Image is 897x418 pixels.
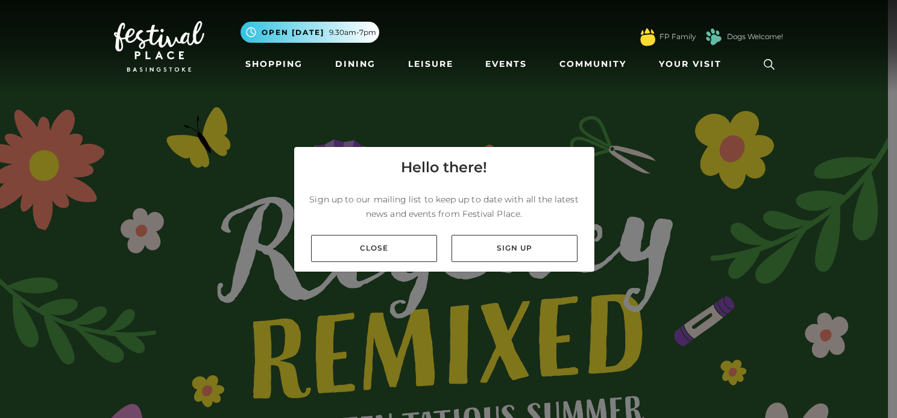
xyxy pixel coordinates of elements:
a: Leisure [403,53,458,75]
a: Your Visit [654,53,732,75]
span: Your Visit [659,58,722,70]
a: Shopping [241,53,307,75]
span: Open [DATE] [262,27,324,38]
a: Sign up [452,235,578,262]
a: Events [480,53,532,75]
a: Dogs Welcome! [727,31,783,42]
img: Festival Place Logo [114,21,204,72]
a: Close [311,235,437,262]
a: Community [555,53,631,75]
a: Dining [330,53,380,75]
a: FP Family [659,31,696,42]
button: Open [DATE] 9.30am-7pm [241,22,379,43]
p: Sign up to our mailing list to keep up to date with all the latest news and events from Festival ... [304,192,585,221]
span: 9.30am-7pm [329,27,376,38]
h4: Hello there! [401,157,487,178]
